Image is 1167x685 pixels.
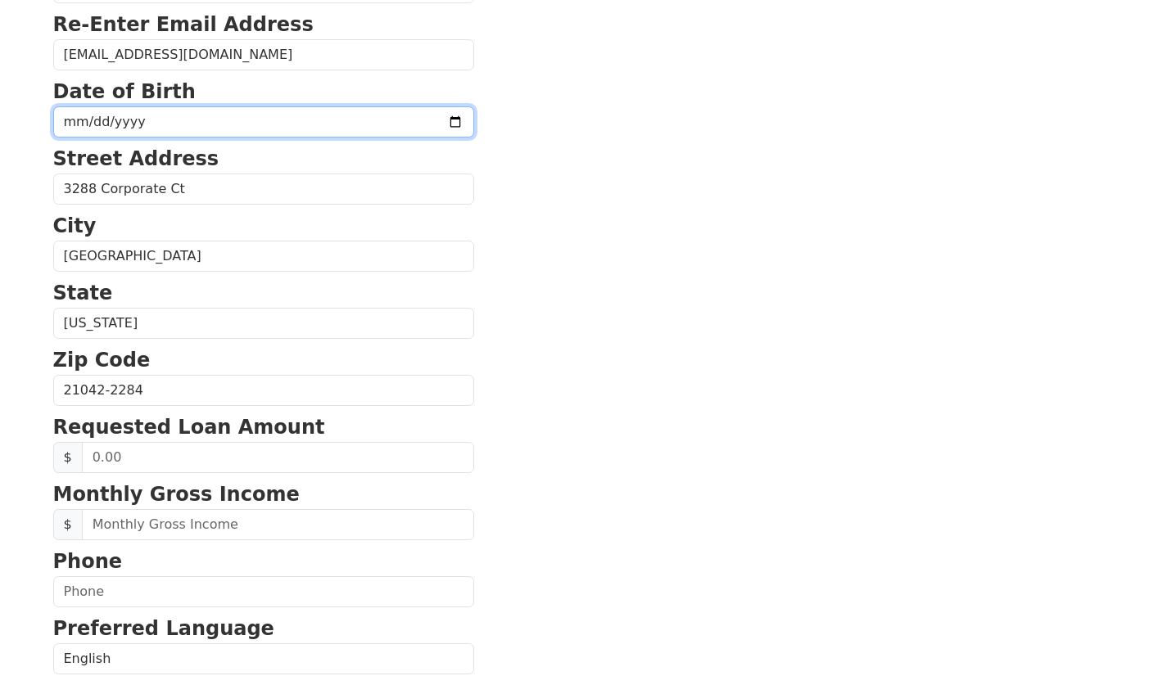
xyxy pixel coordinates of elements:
[53,550,123,573] strong: Phone
[53,80,196,103] strong: Date of Birth
[53,480,474,509] p: Monthly Gross Income
[53,375,474,406] input: Zip Code
[53,617,274,640] strong: Preferred Language
[82,509,474,540] input: Monthly Gross Income
[53,39,474,70] input: Re-Enter Email Address
[53,509,83,540] span: $
[53,174,474,205] input: Street Address
[53,416,325,439] strong: Requested Loan Amount
[53,214,97,237] strong: City
[53,576,474,607] input: Phone
[53,282,113,304] strong: State
[53,13,314,36] strong: Re-Enter Email Address
[53,442,83,473] span: $
[82,442,474,473] input: 0.00
[53,241,474,272] input: City
[53,147,219,170] strong: Street Address
[53,349,151,372] strong: Zip Code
